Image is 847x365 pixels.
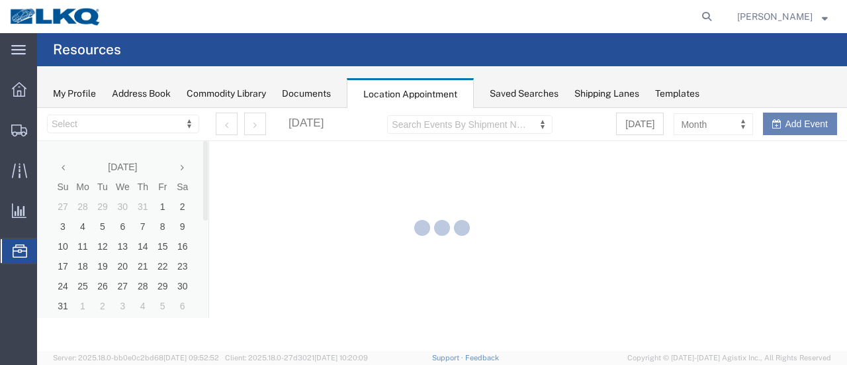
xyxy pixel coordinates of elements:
[282,87,331,101] div: Documents
[53,87,96,101] div: My Profile
[432,354,465,362] a: Support
[347,78,474,109] div: Location Appointment
[490,87,558,101] div: Saved Searches
[163,354,219,362] span: [DATE] 09:52:52
[53,354,219,362] span: Server: 2025.18.0-bb0e0c2bd68
[187,87,266,101] div: Commodity Library
[627,352,831,364] span: Copyright © [DATE]-[DATE] Agistix Inc., All Rights Reserved
[574,87,639,101] div: Shipping Lanes
[465,354,499,362] a: Feedback
[9,7,102,26] img: logo
[112,87,171,101] div: Address Book
[225,354,368,362] span: Client: 2025.18.0-27d3021
[53,33,121,66] h4: Resources
[655,87,699,101] div: Templates
[736,9,828,25] button: [PERSON_NAME]
[737,9,813,24] span: Marc Metzger
[314,354,368,362] span: [DATE] 10:20:09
